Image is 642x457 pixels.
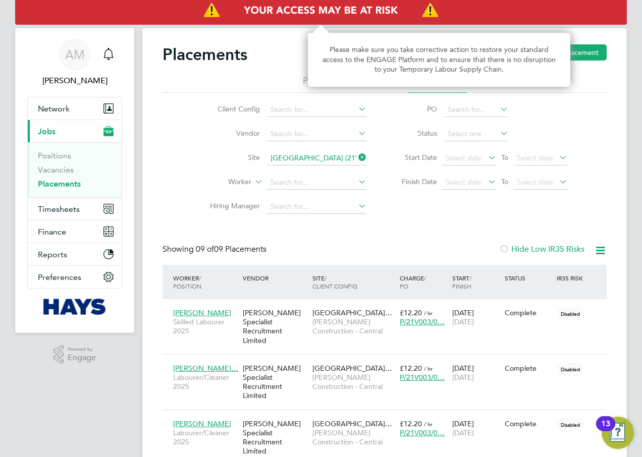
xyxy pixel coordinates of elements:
label: Hiring Manager [202,201,260,210]
span: Skilled Labourer 2025 [173,317,238,335]
input: Search for... [444,103,508,117]
span: Reports [38,250,67,259]
span: £12.20 [400,308,422,317]
div: Complete [505,364,552,373]
span: Network [38,104,70,113]
span: [PERSON_NAME] Construction - Central [312,428,395,446]
span: £12.20 [400,364,422,373]
span: P/21V003/0… [400,428,445,437]
span: [DATE] [452,428,474,437]
span: Preferences [38,272,81,282]
span: / hr [424,420,433,428]
span: [PERSON_NAME] Construction - Central [312,317,395,335]
label: PO [392,104,437,113]
a: Go to account details [27,38,122,87]
span: Powered by [68,345,96,354]
div: Status [502,269,555,287]
span: [PERSON_NAME] Construction - Central [312,373,395,391]
label: Start Date [392,153,437,162]
li: Placements I Follow [303,75,383,93]
div: 13 [601,424,610,437]
div: IR35 Risk [554,269,589,287]
span: P/21V003/0… [400,373,445,382]
button: Open Resource Center, 13 new notifications [602,417,634,449]
input: Search for... [267,103,366,117]
span: [GEOGRAPHIC_DATA]… [312,419,392,428]
label: Site [202,153,260,162]
input: Search for... [267,151,366,165]
a: Placements [38,179,81,189]
span: AM [65,48,85,61]
span: Engage [68,354,96,362]
span: Select date [517,153,553,162]
div: Vendor [240,269,310,287]
span: Timesheets [38,204,80,214]
input: Search for... [267,200,366,214]
label: Hide Low IR35 Risks [499,244,584,254]
div: Charge [397,269,450,295]
span: / Finish [452,274,471,290]
span: [GEOGRAPHIC_DATA]… [312,308,392,317]
div: Complete [505,419,552,428]
span: / Client Config [312,274,357,290]
span: Disabled [557,418,584,431]
label: Status [392,129,437,138]
div: Site [310,269,397,295]
span: £12.20 [400,419,422,428]
span: [GEOGRAPHIC_DATA]… [312,364,392,373]
span: Disabled [557,307,584,320]
div: [DATE] [450,414,502,442]
span: / hr [424,309,433,317]
div: Worker [171,269,240,295]
span: Select date [446,153,482,162]
p: Please make sure you take corrective action to restore your standard access to the ENGAGE Platfor... [320,45,558,75]
a: Positions [38,151,71,160]
div: [DATE] [450,359,502,387]
span: Jobs [38,127,56,136]
nav: Main navigation [15,28,134,333]
span: / Position [173,274,201,290]
span: [PERSON_NAME] [173,308,231,317]
input: Select one [444,127,508,141]
label: Client Config [202,104,260,113]
span: 09 Placements [196,244,266,254]
a: Vacancies [38,165,74,175]
div: [PERSON_NAME] Specialist Recruitment Limited [240,359,310,406]
span: Labourer/Cleaner 2025 [173,373,238,391]
span: Disabled [557,363,584,376]
span: To [498,175,511,188]
span: 09 of [196,244,214,254]
span: Finance [38,227,66,237]
span: To [498,151,511,164]
span: Select date [517,178,553,187]
div: Showing [163,244,269,255]
div: Start [450,269,502,295]
span: Anuja Mishra [27,75,122,87]
label: Worker [193,177,251,187]
label: Finish Date [392,177,437,186]
span: / PO [400,274,426,290]
span: Labourer/Cleaner 2025 [173,428,238,446]
input: Search for... [267,127,366,141]
span: P/21V003/0… [400,317,445,326]
h2: Placements [163,44,247,65]
input: Search for... [267,176,366,190]
span: [PERSON_NAME]… [173,364,238,373]
div: Complete [505,308,552,317]
div: [DATE] [450,303,502,331]
div: [PERSON_NAME] Specialist Recruitment Limited [240,303,310,350]
span: / hr [424,365,433,372]
label: Vendor [202,129,260,138]
span: [DATE] [452,317,474,326]
div: Access At Risk [308,33,570,87]
span: Select date [446,178,482,187]
span: [DATE] [452,373,474,382]
span: [PERSON_NAME] [173,419,231,428]
button: New Placement [540,44,607,61]
img: hays-logo-retina.png [43,299,106,315]
a: Go to home page [27,299,122,315]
